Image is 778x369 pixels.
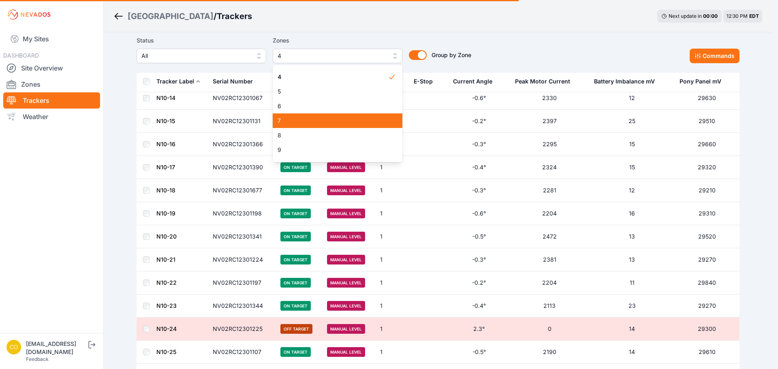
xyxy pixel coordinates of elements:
span: 8 [278,131,388,139]
span: 7 [278,117,388,125]
span: 6 [278,102,388,110]
div: 4 [273,65,402,162]
button: 4 [273,49,402,63]
span: 4 [278,73,388,81]
span: 10 [278,160,388,169]
span: 5 [278,87,388,96]
span: 4 [278,51,386,61]
span: 9 [278,146,388,154]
